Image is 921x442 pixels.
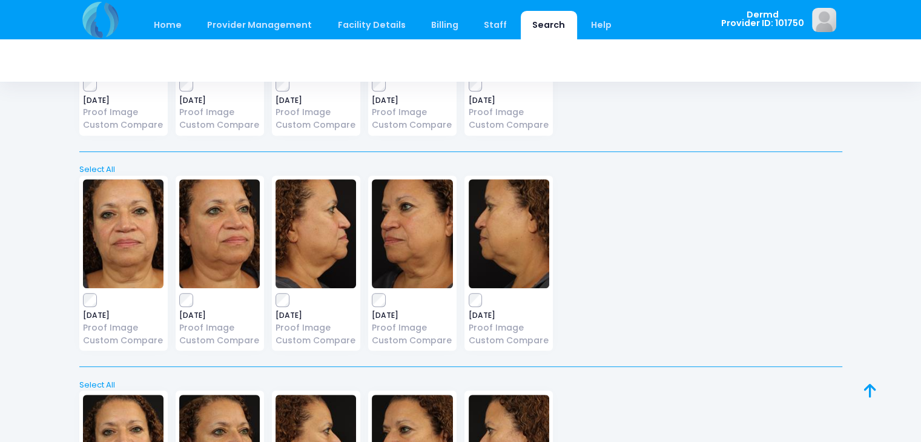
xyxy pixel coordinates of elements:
a: Proof Image [372,106,452,119]
a: Provider Management [196,11,324,39]
a: Home [142,11,194,39]
a: Proof Image [83,322,163,334]
span: [DATE] [372,312,452,319]
span: [DATE] [372,97,452,104]
span: [DATE] [83,312,163,319]
a: Custom Compare [276,119,356,131]
a: Custom Compare [276,334,356,347]
img: image [276,179,356,288]
img: image [83,179,163,288]
a: Staff [472,11,519,39]
a: Facility Details [326,11,417,39]
a: Billing [419,11,470,39]
img: image [372,179,452,288]
span: [DATE] [469,312,549,319]
span: Dermd Provider ID: 101750 [721,10,804,28]
a: Proof Image [179,106,260,119]
a: Custom Compare [469,119,549,131]
a: Help [579,11,623,39]
a: Custom Compare [83,119,163,131]
a: Proof Image [276,322,356,334]
a: Select All [75,379,846,391]
a: Proof Image [469,322,549,334]
a: Proof Image [83,106,163,119]
a: Proof Image [276,106,356,119]
a: Search [521,11,577,39]
a: Proof Image [179,322,260,334]
span: [DATE] [276,97,356,104]
span: [DATE] [469,97,549,104]
a: Proof Image [469,106,549,119]
a: Custom Compare [469,334,549,347]
a: Custom Compare [179,334,260,347]
span: [DATE] [276,312,356,319]
a: Custom Compare [372,119,452,131]
a: Select All [75,163,846,176]
a: Custom Compare [372,334,452,347]
a: Proof Image [372,322,452,334]
a: Custom Compare [83,334,163,347]
span: [DATE] [179,312,260,319]
img: image [812,8,836,32]
img: image [469,179,549,288]
img: image [179,179,260,288]
span: [DATE] [83,97,163,104]
span: [DATE] [179,97,260,104]
a: Custom Compare [179,119,260,131]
